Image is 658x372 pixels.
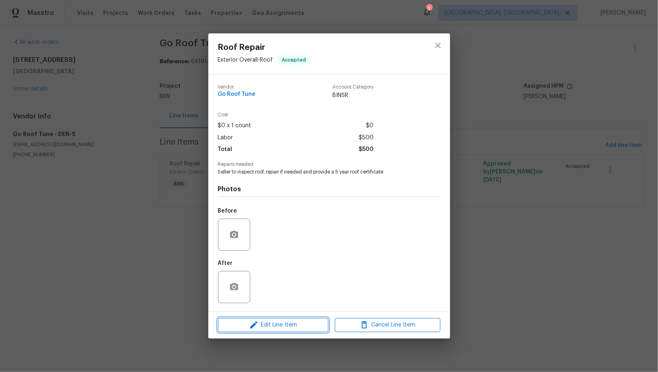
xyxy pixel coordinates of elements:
span: Vendor [218,85,256,90]
h5: Before [218,208,237,214]
h4: Photos [218,185,440,193]
span: Edit Line Item [220,320,326,330]
span: Labor [218,132,233,144]
span: Total [218,144,232,155]
span: Exterior Overall - Roof [218,57,273,63]
span: BINSR [332,91,374,99]
span: Seller to inspect roof, repair if needed and provide a 5 year roof certificate [218,169,418,176]
span: $0 [366,120,374,132]
span: Accepted [279,56,309,64]
div: 1 [426,5,432,13]
span: Account Category [332,85,374,90]
span: $0 x 1 count [218,120,251,132]
span: Roof Repair [218,43,310,52]
button: Cancel Line Item [335,318,440,332]
span: Cost [218,112,374,118]
span: Go Roof Tune [218,91,256,97]
h5: After [218,260,233,266]
button: Edit Line Item [218,318,328,332]
span: $500 [359,132,374,144]
span: Cancel Line Item [337,320,438,330]
span: Repairs needed [218,162,440,167]
button: close [428,36,448,55]
span: $500 [359,144,374,155]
